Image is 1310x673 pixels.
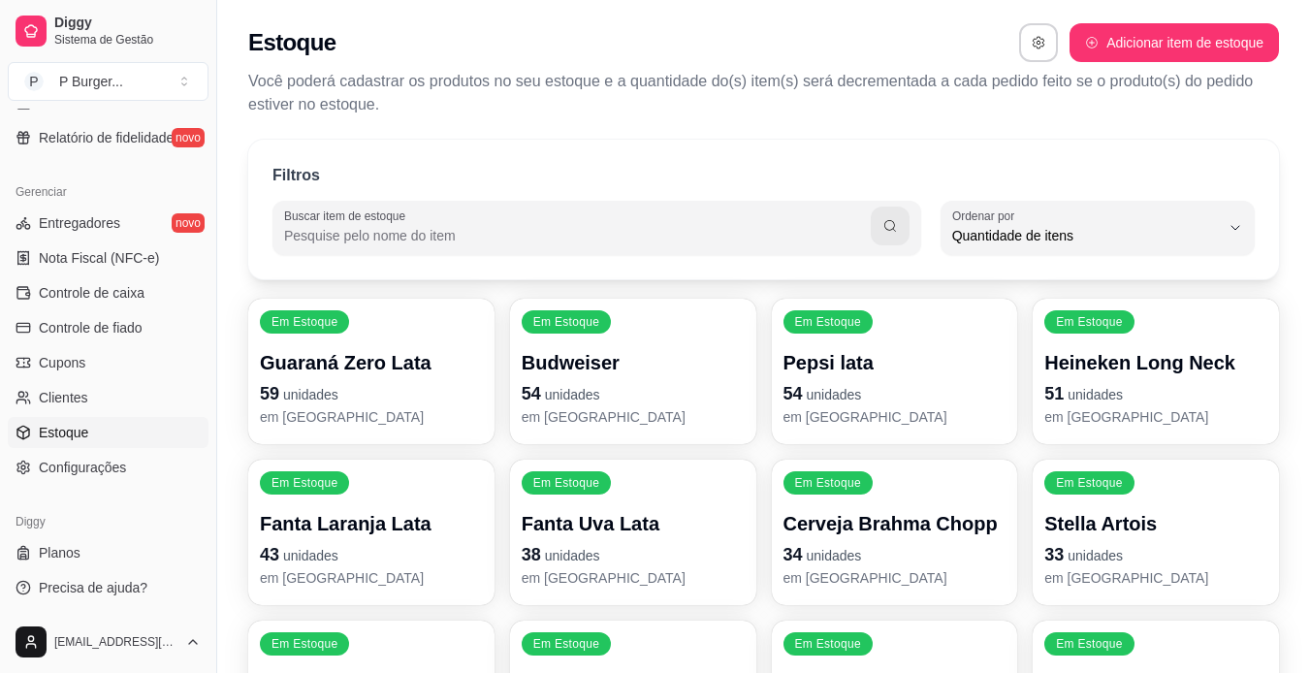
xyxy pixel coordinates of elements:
[8,382,208,413] a: Clientes
[522,380,745,407] p: 54
[8,62,208,101] button: Select a team
[260,541,483,568] p: 43
[8,242,208,273] a: Nota Fiscal (NFC-e)
[807,387,862,402] span: unidades
[783,510,1006,537] p: Cerveja Brahma Chopp
[284,208,412,224] label: Buscar item de estoque
[1044,541,1267,568] p: 33
[39,283,144,303] span: Controle de caixa
[807,548,862,563] span: unidades
[272,314,337,330] p: Em Estoque
[795,314,861,330] p: Em Estoque
[248,70,1279,116] p: Você poderá cadastrar os produtos no seu estoque e a quantidade do(s) item(s) será decrementada a...
[39,543,80,562] span: Planos
[39,248,159,268] span: Nota Fiscal (NFC-e)
[283,387,338,402] span: unidades
[8,572,208,603] a: Precisa de ajuda?
[8,176,208,208] div: Gerenciar
[783,541,1006,568] p: 34
[39,388,88,407] span: Clientes
[39,423,88,442] span: Estoque
[1068,548,1123,563] span: unidades
[283,548,338,563] span: unidades
[772,299,1018,444] button: Em EstoquePepsi lata54unidadesem [GEOGRAPHIC_DATA]
[510,299,756,444] button: Em EstoqueBudweiser54unidadesem [GEOGRAPHIC_DATA]
[533,475,599,491] p: Em Estoque
[39,128,174,147] span: Relatório de fidelidade
[54,32,201,48] span: Sistema de Gestão
[545,387,600,402] span: unidades
[522,349,745,376] p: Budweiser
[272,164,320,187] p: Filtros
[54,634,177,650] span: [EMAIL_ADDRESS][DOMAIN_NAME]
[1033,460,1279,605] button: Em EstoqueStella Artois33unidadesem [GEOGRAPHIC_DATA]
[8,122,208,153] a: Relatório de fidelidadenovo
[248,299,495,444] button: Em EstoqueGuaraná Zero Lata59unidadesem [GEOGRAPHIC_DATA]
[783,568,1006,588] p: em [GEOGRAPHIC_DATA]
[1044,349,1267,376] p: Heineken Long Neck
[260,407,483,427] p: em [GEOGRAPHIC_DATA]
[39,318,143,337] span: Controle de fiado
[1033,299,1279,444] button: Em EstoqueHeineken Long Neck51unidadesem [GEOGRAPHIC_DATA]
[8,619,208,665] button: [EMAIL_ADDRESS][DOMAIN_NAME]
[545,548,600,563] span: unidades
[783,407,1006,427] p: em [GEOGRAPHIC_DATA]
[1068,387,1123,402] span: unidades
[795,636,861,652] p: Em Estoque
[772,460,1018,605] button: Em EstoqueCerveja Brahma Chopp34unidadesem [GEOGRAPHIC_DATA]
[1044,510,1267,537] p: Stella Artois
[24,72,44,91] span: P
[39,458,126,477] span: Configurações
[952,208,1021,224] label: Ordenar por
[522,407,745,427] p: em [GEOGRAPHIC_DATA]
[8,277,208,308] a: Controle de caixa
[1044,407,1267,427] p: em [GEOGRAPHIC_DATA]
[284,226,871,245] input: Buscar item de estoque
[1070,23,1279,62] button: Adicionar item de estoque
[59,72,123,91] div: P Burger ...
[8,537,208,568] a: Planos
[260,568,483,588] p: em [GEOGRAPHIC_DATA]
[8,417,208,448] a: Estoque
[248,460,495,605] button: Em EstoqueFanta Laranja Lata43unidadesem [GEOGRAPHIC_DATA]
[522,568,745,588] p: em [GEOGRAPHIC_DATA]
[272,636,337,652] p: Em Estoque
[1056,636,1122,652] p: Em Estoque
[272,475,337,491] p: Em Estoque
[952,226,1220,245] span: Quantidade de itens
[1044,568,1267,588] p: em [GEOGRAPHIC_DATA]
[533,314,599,330] p: Em Estoque
[783,380,1006,407] p: 54
[39,353,85,372] span: Cupons
[533,636,599,652] p: Em Estoque
[260,380,483,407] p: 59
[941,201,1255,255] button: Ordenar porQuantidade de itens
[39,578,147,597] span: Precisa de ajuda?
[8,506,208,537] div: Diggy
[1056,314,1122,330] p: Em Estoque
[8,8,208,54] a: DiggySistema de Gestão
[8,312,208,343] a: Controle de fiado
[260,349,483,376] p: Guaraná Zero Lata
[522,541,745,568] p: 38
[8,452,208,483] a: Configurações
[1056,475,1122,491] p: Em Estoque
[260,510,483,537] p: Fanta Laranja Lata
[795,475,861,491] p: Em Estoque
[8,208,208,239] a: Entregadoresnovo
[783,349,1006,376] p: Pepsi lata
[1044,380,1267,407] p: 51
[8,347,208,378] a: Cupons
[510,460,756,605] button: Em EstoqueFanta Uva Lata38unidadesem [GEOGRAPHIC_DATA]
[522,510,745,537] p: Fanta Uva Lata
[248,27,335,58] h2: Estoque
[54,15,201,32] span: Diggy
[39,213,120,233] span: Entregadores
